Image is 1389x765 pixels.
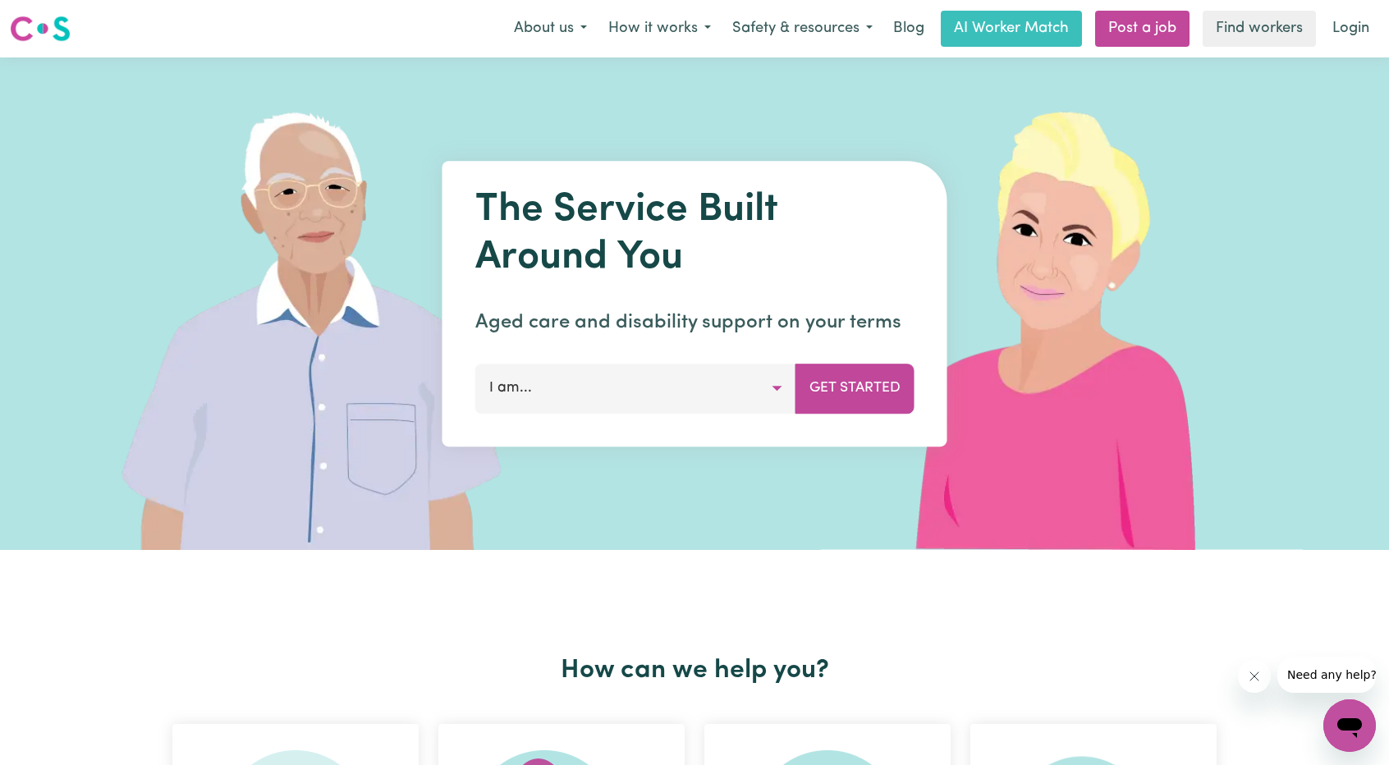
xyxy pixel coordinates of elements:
h1: The Service Built Around You [475,187,915,282]
h2: How can we help you? [163,655,1226,686]
button: How it works [598,11,722,46]
p: Aged care and disability support on your terms [475,308,915,337]
button: I am... [475,364,796,413]
iframe: Close message [1238,660,1271,693]
button: About us [503,11,598,46]
a: Find workers [1203,11,1316,47]
button: Safety & resources [722,11,883,46]
span: Need any help? [10,11,99,25]
iframe: Button to launch messaging window [1323,699,1376,752]
a: AI Worker Match [941,11,1082,47]
button: Get Started [795,364,915,413]
a: Blog [883,11,934,47]
a: Login [1323,11,1379,47]
a: Careseekers logo [10,10,71,48]
img: Careseekers logo [10,14,71,44]
iframe: Message from company [1277,657,1376,693]
a: Post a job [1095,11,1190,47]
